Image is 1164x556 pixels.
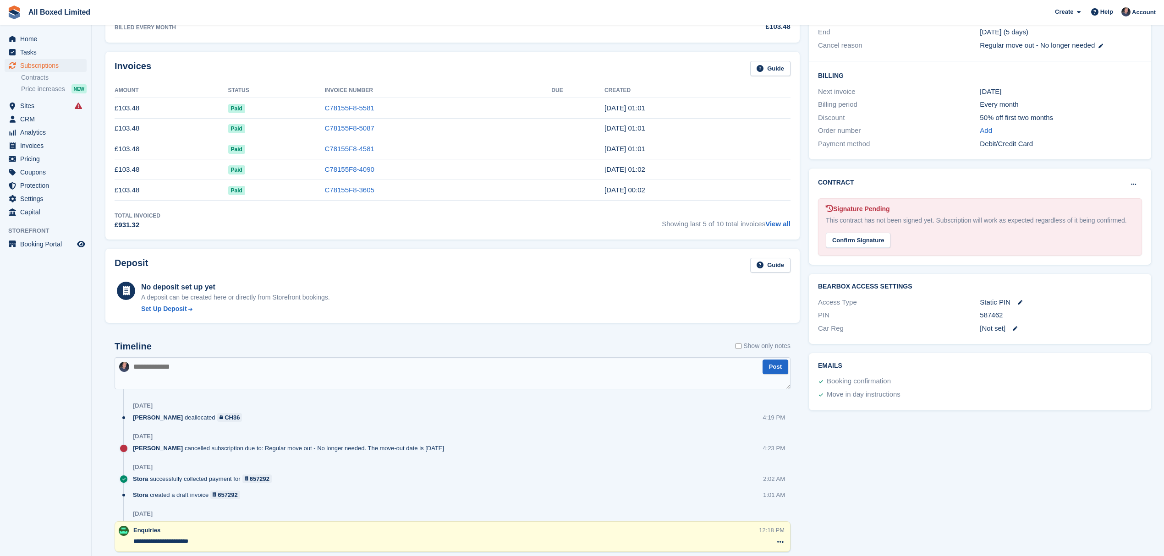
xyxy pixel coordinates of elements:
div: 2:02 AM [763,474,785,483]
span: Paid [228,124,245,133]
div: 4:23 PM [763,444,785,452]
span: Invoices [20,139,75,152]
span: Stora [133,491,148,499]
h2: Invoices [115,61,151,76]
td: £103.48 [115,98,228,119]
span: Storefront [8,226,91,235]
div: Booking confirmation [827,376,891,387]
span: Showing last 5 of 10 total invoices [662,212,791,230]
a: Confirm Signature [826,230,890,238]
div: Signature Pending [826,204,1134,214]
a: 657292 [242,474,272,483]
div: Confirm Signature [826,233,890,248]
div: No deposit set up yet [141,282,330,293]
div: 657292 [250,474,269,483]
div: 50% off first two months [980,113,1142,123]
a: C78155F8-4090 [324,165,374,173]
i: Smart entry sync failures have occurred [75,102,82,109]
div: 12:18 PM [759,526,785,534]
span: Help [1100,7,1113,16]
input: Show only notes [736,341,741,351]
a: menu [5,46,87,59]
a: menu [5,238,87,251]
div: created a draft invoice [133,491,245,499]
div: 4:19 PM [763,413,785,422]
div: [DATE] [133,510,153,518]
div: [DATE] [133,463,153,471]
img: stora-icon-8386f47178a22dfd0bd8f6a31ec36ba5ce8667c1dd55bd0f319d3a0aa187defe.svg [7,5,21,19]
div: Total Invoiced [115,212,160,220]
div: [Not set] [980,323,1142,334]
a: C78155F8-5087 [324,124,374,132]
th: Status [228,83,325,98]
span: Tasks [20,46,75,59]
span: Pricing [20,153,75,165]
div: PIN [818,310,980,321]
a: menu [5,59,87,72]
span: Stora [133,474,148,483]
h2: Contract [818,178,854,187]
span: Price increases [21,85,65,93]
a: CH36 [217,413,242,422]
label: Show only notes [736,341,791,351]
span: Analytics [20,126,75,139]
span: Home [20,33,75,45]
div: deallocated [133,413,247,422]
time: 2025-05-24 00:01:39 UTC [604,145,645,153]
div: Payment method [818,139,980,149]
div: successfully collected payment for [133,474,276,483]
span: Create [1055,7,1073,16]
a: menu [5,126,87,139]
button: Post [763,360,788,375]
span: Regular move out - No longer needed [980,41,1095,49]
div: NEW [71,84,87,93]
span: Coupons [20,166,75,179]
a: C78155F8-5581 [324,104,374,112]
span: Booking Portal [20,238,75,251]
th: Invoice Number [324,83,551,98]
a: View all [765,220,791,228]
a: All Boxed Limited [25,5,94,20]
span: Paid [228,186,245,195]
span: Paid [228,165,245,174]
span: [PERSON_NAME] [133,444,183,452]
span: Enquiries [133,527,160,534]
h2: BearBox Access Settings [818,283,1142,290]
time: 2025-04-24 00:02:39 UTC [604,165,645,173]
a: menu [5,113,87,125]
a: 657292 [210,491,240,499]
div: [DATE] [133,433,153,440]
span: Paid [228,145,245,154]
h2: Timeline [115,341,152,352]
a: menu [5,139,87,152]
time: 2025-07-24 00:01:38 UTC [604,104,645,112]
a: Add [980,125,992,136]
a: menu [5,179,87,192]
th: Amount [115,83,228,98]
div: Every month [980,99,1142,110]
a: C78155F8-4581 [324,145,374,153]
span: Account [1132,8,1156,17]
h2: Deposit [115,258,148,273]
td: £103.48 [115,159,228,180]
a: menu [5,153,87,165]
div: Debit/Credit Card [980,139,1142,149]
div: BILLED EVERY MONTH [115,23,637,32]
td: £103.48 [115,139,228,159]
div: Move in day instructions [827,389,900,400]
img: Dan Goss [119,362,129,372]
div: £103.48 [637,22,791,32]
div: Order number [818,125,980,136]
div: End [818,27,980,38]
span: Protection [20,179,75,192]
a: Guide [750,258,791,273]
td: £103.48 [115,180,228,201]
div: 587462 [980,310,1142,321]
a: C78155F8-3605 [324,186,374,194]
p: A deposit can be created here or directly from Storefront bookings. [141,293,330,302]
div: Cancel reason [818,40,980,51]
div: 657292 [218,491,237,499]
a: Price increases NEW [21,84,87,94]
time: 2025-06-24 00:01:57 UTC [604,124,645,132]
h2: Billing [818,71,1142,80]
